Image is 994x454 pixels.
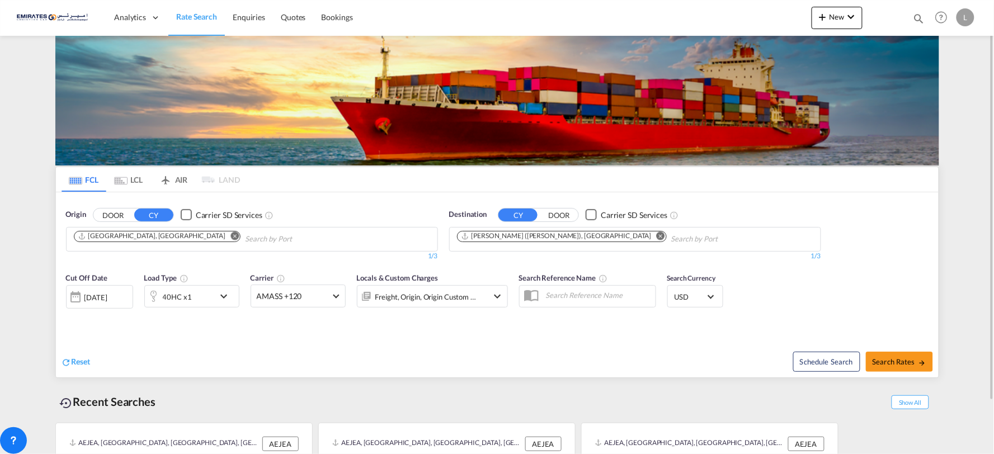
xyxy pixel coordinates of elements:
[539,209,578,221] button: DOOR
[151,167,196,192] md-tab-item: AIR
[599,274,607,283] md-icon: Your search will be saved by the below given name
[251,273,285,282] span: Carrier
[845,10,858,23] md-icon: icon-chevron-down
[519,273,608,282] span: Search Reference Name
[217,290,236,303] md-icon: icon-chevron-down
[60,396,73,410] md-icon: icon-backup-restore
[78,231,225,241] div: Jebel Ali, AEJEA
[134,209,173,221] button: CY
[913,12,925,25] md-icon: icon-magnify
[601,210,667,221] div: Carrier SD Services
[163,289,192,305] div: 40HC x1
[913,12,925,29] div: icon-magnify
[62,167,106,192] md-tab-item: FCL
[812,7,863,29] button: icon-plus 400-fgNewicon-chevron-down
[375,289,477,305] div: Freight Origin Origin Custom Destination Destination Custom Factory Stuffing
[873,357,926,366] span: Search Rates
[455,228,782,248] md-chips-wrap: Chips container. Use arrow keys to select chips.
[93,209,133,221] button: DOOR
[932,8,951,27] span: Help
[55,36,939,165] img: LCL+%26+FCL+BACKGROUND.png
[498,209,538,221] button: CY
[671,230,778,248] input: Chips input.
[322,12,353,22] span: Bookings
[262,437,299,451] div: AEJEA
[245,230,351,248] input: Chips input.
[72,228,356,248] md-chips-wrap: Chips container. Use arrow keys to select chips.
[159,173,172,182] md-icon: icon-airplane
[670,211,679,220] md-icon: Unchecked: Search for CY (Container Yard) services for all selected carriers.Checked : Search for...
[55,389,161,414] div: Recent Searches
[957,8,974,26] div: L
[667,274,716,282] span: Search Currency
[649,231,666,243] button: Remove
[793,352,860,372] button: Note: By default Schedule search will only considerorigin ports, destination ports and cut off da...
[17,5,92,30] img: c67187802a5a11ec94275b5db69a26e6.png
[675,292,706,302] span: USD
[673,289,717,305] md-select: Select Currency: $ USDUnited States Dollar
[66,273,108,282] span: Cut Off Date
[62,357,72,367] md-icon: icon-refresh
[66,308,74,323] md-datepicker: Select
[918,359,926,367] md-icon: icon-arrow-right
[449,209,487,220] span: Destination
[332,437,522,451] div: AEJEA, Jebel Ali, United Arab Emirates, Middle East, Middle East
[449,252,821,261] div: 1/3
[540,287,656,304] input: Search Reference Name
[892,395,929,409] span: Show All
[491,290,505,303] md-icon: icon-chevron-down
[257,291,329,302] span: AMASS +120
[586,209,667,221] md-checkbox: Checkbox No Ink
[357,273,439,282] span: Locals & Custom Charges
[866,352,933,372] button: Search Ratesicon-arrow-right
[233,12,265,22] span: Enquiries
[525,437,562,451] div: AEJEA
[56,192,939,377] div: OriginDOOR CY Checkbox No InkUnchecked: Search for CY (Container Yard) services for all selected ...
[932,8,957,28] div: Help
[816,10,830,23] md-icon: icon-plus 400-fg
[72,357,91,366] span: Reset
[106,167,151,192] md-tab-item: LCL
[62,167,241,192] md-pagination-wrapper: Use the left and right arrow keys to navigate between tabs
[816,12,858,21] span: New
[595,437,785,451] div: AEJEA, Jebel Ali, United Arab Emirates, Middle East, Middle East
[62,356,91,368] div: icon-refreshReset
[357,285,508,308] div: Freight Origin Origin Custom Destination Destination Custom Factory Stuffingicon-chevron-down
[69,437,260,451] div: AEJEA, Jebel Ali, United Arab Emirates, Middle East, Middle East
[788,437,825,451] div: AEJEA
[66,209,86,220] span: Origin
[181,209,262,221] md-checkbox: Checkbox No Ink
[144,285,239,308] div: 40HC x1icon-chevron-down
[144,273,189,282] span: Load Type
[265,211,274,220] md-icon: Unchecked: Search for CY (Container Yard) services for all selected carriers.Checked : Search for...
[66,285,133,309] div: [DATE]
[66,252,438,261] div: 1/3
[196,210,262,221] div: Carrier SD Services
[180,274,189,283] md-icon: icon-information-outline
[114,12,146,23] span: Analytics
[78,231,228,241] div: Press delete to remove this chip.
[176,12,217,21] span: Rate Search
[84,292,107,302] div: [DATE]
[223,231,240,243] button: Remove
[276,274,285,283] md-icon: The selected Trucker/Carrierwill be displayed in the rate results If the rates are from another f...
[281,12,305,22] span: Quotes
[461,231,654,241] div: Press delete to remove this chip.
[461,231,652,241] div: Jawaharlal Nehru (Nhava Sheva), INNSA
